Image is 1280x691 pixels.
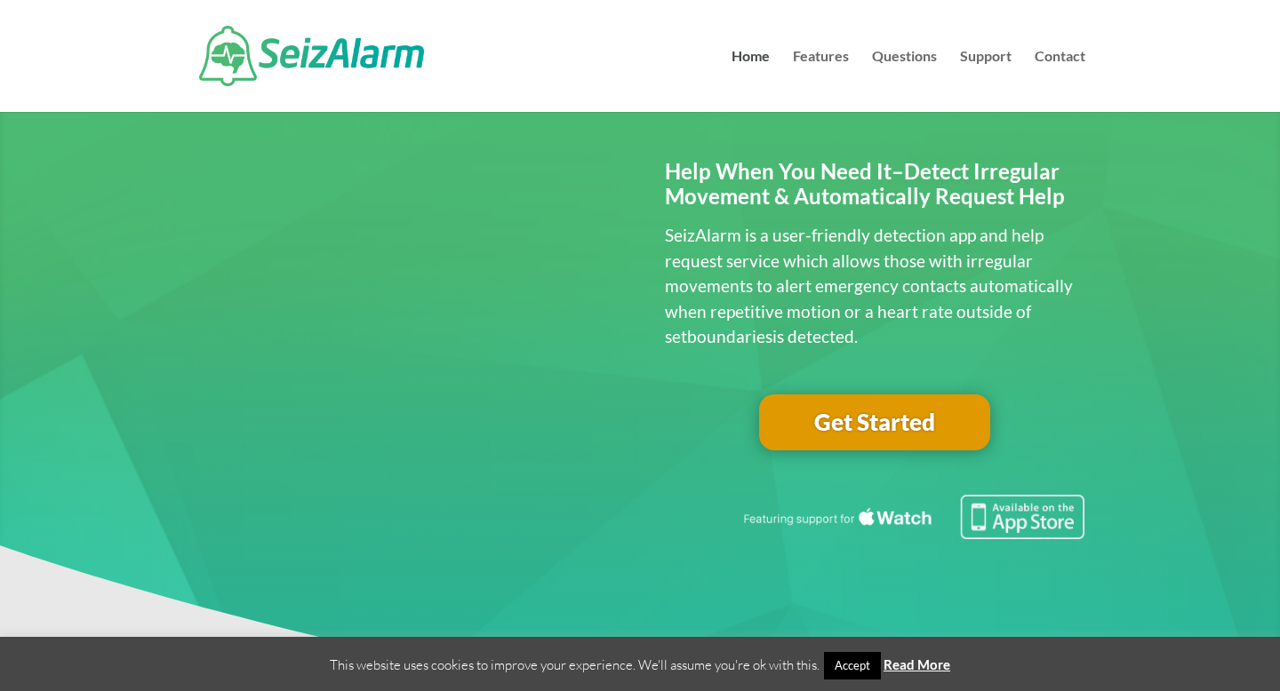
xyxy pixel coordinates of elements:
[759,394,990,451] a: Get Started
[824,652,881,679] a: Accept
[199,26,424,86] img: SeizAlarm
[665,159,1085,219] h2: Help When You Need It–Detect Irregular Movement & Automatically Request Help
[740,522,1085,543] a: Featuring seizure detection support for the Apple Watch
[960,50,1012,112] a: Support
[687,326,772,346] span: boundaries
[665,223,1085,350] p: SeizAlarm is a user-friendly detection app and help request service which allows those with irreg...
[884,656,950,672] a: Read More
[793,50,849,112] a: Features
[740,495,1085,539] img: Seizure detection available in the Apple App Store.
[872,50,937,112] a: Questions
[330,656,950,673] span: This website uses cookies to improve your experience. We'll assume you're ok with this.
[732,50,770,112] a: Home
[1035,50,1085,112] a: Contact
